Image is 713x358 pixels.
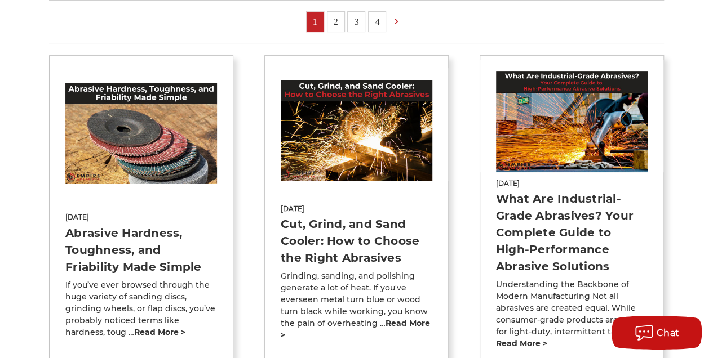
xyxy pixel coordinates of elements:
[369,12,386,32] a: 4
[65,279,217,338] p: If you’ve ever browsed through the huge variety of sanding discs, grinding wheels, or flap discs,...
[657,328,680,338] span: Chat
[327,12,344,32] a: 2
[496,178,648,189] span: [DATE]
[348,12,365,32] a: 3
[281,270,432,341] p: Grinding, sanding, and polishing generate a lot of heat. If you've everseen metal turn blue or wo...
[496,192,634,273] a: What Are Industrial-Grade Abrasives? Your Complete Guide to High-Performance Abrasive Solutions
[281,217,419,265] a: Cut, Grind, and Sand Cooler: How to Choose the Right Abrasives
[65,226,202,274] a: Abrasive Hardness, Toughness, and Friability Made Simple
[496,71,648,172] img: What Are Industrial-Grade Abrasives? Your Complete Guide to High-Performance Abrasive Solutions
[281,204,432,214] span: [DATE]
[65,212,217,222] span: [DATE]
[496,279,648,350] p: Understanding the Backbone of Modern Manufacturing Not all abrasives are created equal. While con...
[281,80,432,181] img: Cut, Grind, and Sand Cooler: How to Choose the Right Abrasives
[134,327,185,337] a: read more >
[496,338,547,348] a: read more >
[612,316,702,350] button: Chat
[307,12,324,32] a: 1
[65,83,217,184] img: Abrasive Hardness, Toughness, and Friability Made Simple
